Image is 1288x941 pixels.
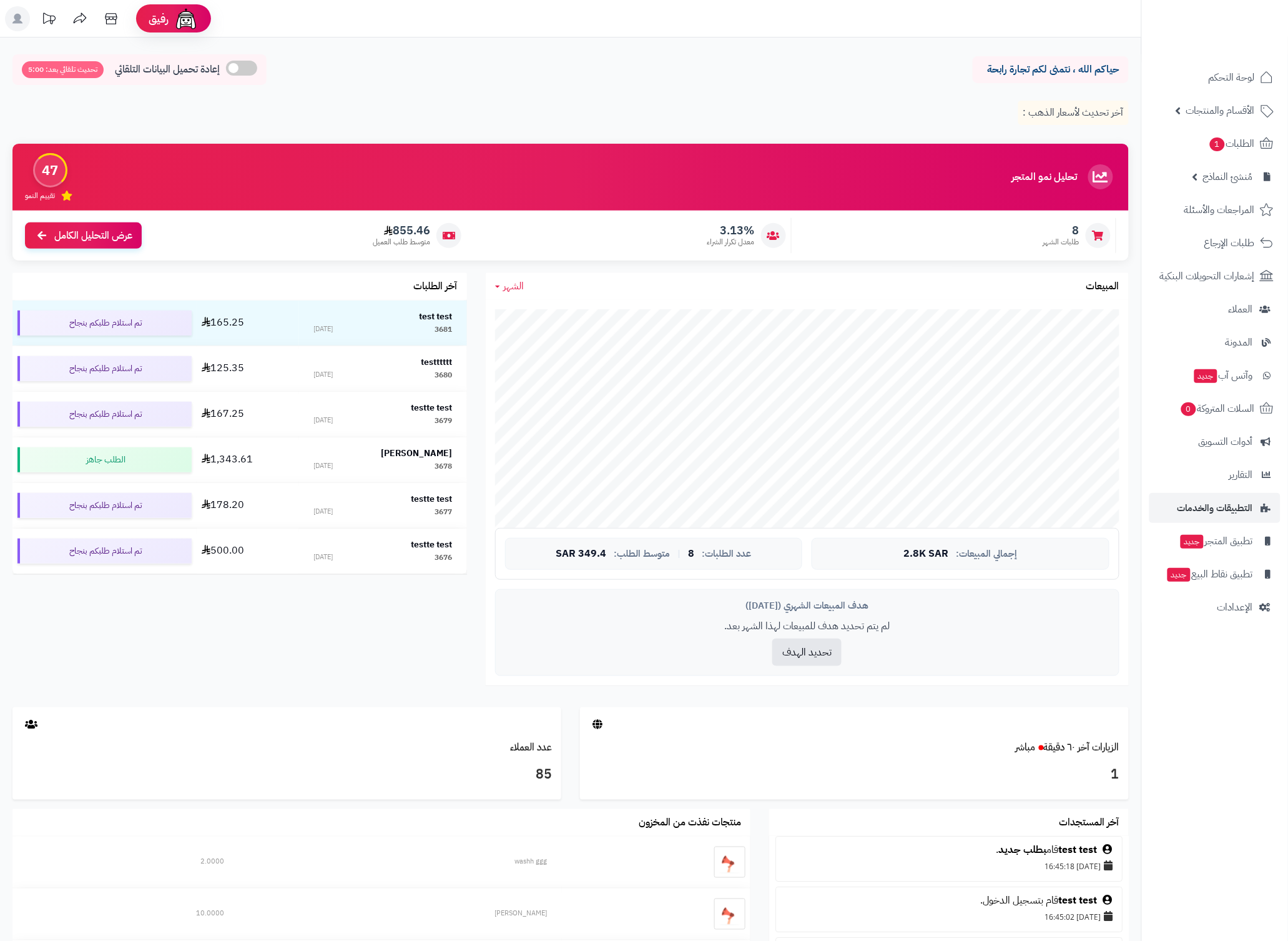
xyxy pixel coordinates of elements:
a: عدد العملاء [510,740,552,755]
span: عدد الطلبات: [702,549,751,559]
img: washh ggg [714,847,745,878]
span: الأقسام والمنتجات [1186,102,1255,119]
strong: testte test [411,401,453,414]
h3: تحليل نمو المتجر [1012,172,1078,183]
span: إعادة تحميل البيانات التلقائي [115,62,220,77]
span: جديد [1168,568,1191,582]
a: أدوات التسويق [1149,427,1281,457]
span: لوحة التحكم [1209,69,1255,86]
div: تم استلام طلبكم بنجاح [17,402,192,427]
div: 3679 [435,416,453,426]
span: 8 [1043,224,1079,237]
a: بطلب جديد [998,842,1046,857]
a: الزيارات آخر ٦٠ دقيقةمباشر [1016,740,1119,755]
a: السلات المتروكة0 [1149,394,1281,424]
span: جديد [1194,369,1217,383]
p: آخر تحديث لأسعار الذهب : [1018,101,1129,125]
div: 3677 [435,507,453,517]
span: تحديث تلقائي بعد: 5:00 [22,61,104,78]
div: washh ggg [253,857,547,867]
a: التقارير [1149,460,1281,490]
a: تطبيق المتجرجديد [1149,526,1281,556]
a: test test [1058,893,1097,908]
a: وآتس آبجديد [1149,361,1281,391]
div: [PERSON_NAME] [253,909,547,919]
img: logo-2.png [1203,20,1276,46]
h3: آخر المستجدات [1059,817,1119,829]
img: ai-face.png [174,6,199,31]
div: 3681 [435,324,453,335]
p: لم يتم تحديد هدف للمبيعات لهذا الشهر بعد. [505,619,1109,634]
span: وآتس آب [1193,367,1253,384]
div: تم استلام طلبكم بنجاح [17,539,192,564]
a: الإعدادات [1149,592,1281,622]
div: قام . [782,843,1116,857]
span: 855.46 [373,224,430,237]
span: متوسط طلب العميل [373,237,430,247]
span: التقارير [1229,466,1253,484]
span: 0 [1181,402,1197,417]
strong: testttttt [421,356,453,369]
a: تطبيق نقاط البيعجديد [1149,559,1281,589]
div: [DATE] [313,416,333,426]
span: طلبات الإرجاع [1204,234,1255,252]
span: متوسط الطلب: [614,549,670,559]
span: معدل تكرار الشراء [707,237,755,247]
div: 10.0000 [27,909,224,919]
span: | [677,549,681,559]
small: مباشر [1016,740,1036,755]
h3: المبيعات [1086,281,1119,292]
span: إشعارات التحويلات البنكية [1160,267,1255,285]
a: إشعارات التحويلات البنكية [1149,261,1281,291]
td: 178.20 [197,483,299,528]
a: طلبات الإرجاع [1149,228,1281,258]
span: الشهر [504,279,524,294]
span: الطلبات [1209,135,1255,152]
div: قام بتسجيل الدخول. [782,894,1116,908]
a: عرض التحليل الكامل [25,222,142,249]
h3: منتجات نفذت من المخزون [639,817,741,829]
div: [DATE] [313,461,333,472]
h3: 85 [22,764,552,785]
span: السلات المتروكة [1180,400,1255,417]
span: التطبيقات والخدمات [1177,499,1253,517]
a: العملاء [1149,294,1281,324]
span: أدوات التسويق [1199,433,1253,451]
td: 165.25 [197,301,299,346]
span: 349.4 SAR [556,549,606,560]
a: المراجعات والأسئلة [1149,195,1281,225]
div: تم استلام طلبكم بنجاح [17,356,192,381]
a: الطلبات1 [1149,129,1281,159]
div: [DATE] [313,552,333,563]
div: 3678 [435,461,453,472]
span: العملاء [1229,301,1253,318]
div: [DATE] [313,324,333,335]
a: تحديثات المنصة [33,6,64,34]
div: [DATE] 16:45:02 [782,908,1116,925]
h3: آخر الطلبات [414,281,458,292]
td: 125.35 [197,346,299,391]
td: 1,343.61 [197,437,299,482]
span: 2.8K SAR [904,549,949,560]
span: جديد [1181,535,1204,549]
span: 3.13% [707,224,755,237]
span: الإعدادات [1217,599,1253,616]
p: حياكم الله ، نتمنى لكم تجارة رابحة [982,62,1119,77]
a: المدونة [1149,327,1281,357]
div: [DATE] 16:45:18 [782,857,1116,875]
span: المراجعات والأسئلة [1184,201,1255,219]
span: 1 [1209,137,1226,152]
strong: testte test [411,538,453,551]
span: تطبيق المتجر [1179,532,1253,550]
td: 500.00 [197,529,299,574]
a: test test [1058,842,1097,857]
div: [DATE] [313,370,333,381]
div: هدف المبيعات الشهري ([DATE]) [505,599,1109,612]
div: 3676 [435,552,453,563]
a: التطبيقات والخدمات [1149,493,1281,523]
div: تم استلام طلبكم بنجاح [17,311,192,336]
div: 2.0000 [27,857,224,867]
a: الشهر [495,279,524,294]
div: الطلب جاهز [17,447,192,472]
div: 3680 [435,370,453,381]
